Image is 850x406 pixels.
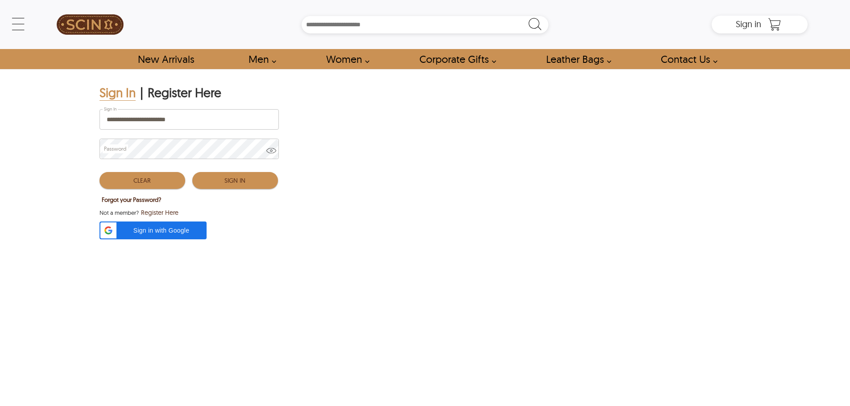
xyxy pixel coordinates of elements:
a: Shop Women Leather Jackets [316,49,374,69]
a: contact-us [651,49,722,69]
a: Sign in [736,21,761,29]
div: Sign In [100,85,136,101]
div: | [140,85,143,101]
a: SCIN [42,4,138,45]
a: Shopping Cart [766,18,784,31]
span: Sign in with Google [122,226,201,235]
div: Register Here [148,85,221,101]
button: Clear [100,172,185,189]
a: Shop Leather Corporate Gifts [409,49,501,69]
div: Sign in with Google [100,221,207,239]
a: Shop New Arrivals [128,49,204,69]
img: SCIN [57,4,124,45]
span: Not a member? [100,208,139,217]
button: Sign In [192,172,278,189]
button: Forgot your Password? [100,194,163,205]
span: Register Here [141,208,178,217]
span: Sign in [736,18,761,29]
a: shop men's leather jackets [238,49,281,69]
a: Shop Leather Bags [536,49,616,69]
